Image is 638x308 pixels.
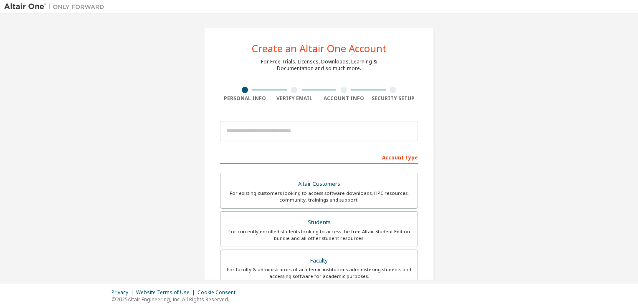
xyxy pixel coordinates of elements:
div: Website Terms of Use [136,289,197,296]
div: Cookie Consent [197,289,241,296]
div: For faculty & administrators of academic institutions administering students and accessing softwa... [225,266,413,280]
div: Faculty [225,255,413,267]
div: Students [225,217,413,228]
div: Account Info [319,95,369,102]
div: Personal Info [220,95,270,102]
p: © 2025 Altair Engineering, Inc. All Rights Reserved. [111,296,241,303]
div: For existing customers looking to access software downloads, HPC resources, community, trainings ... [225,190,413,203]
div: For currently enrolled students looking to access the free Altair Student Edition bundle and all ... [225,228,413,242]
img: Altair One [4,3,109,11]
div: Altair Customers [225,178,413,190]
div: Account Type [220,150,418,164]
div: Privacy [111,289,136,296]
div: Verify Email [270,95,319,102]
div: Create an Altair One Account [252,43,387,53]
div: For Free Trials, Licenses, Downloads, Learning & Documentation and so much more. [261,58,377,72]
div: Security Setup [369,95,418,102]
